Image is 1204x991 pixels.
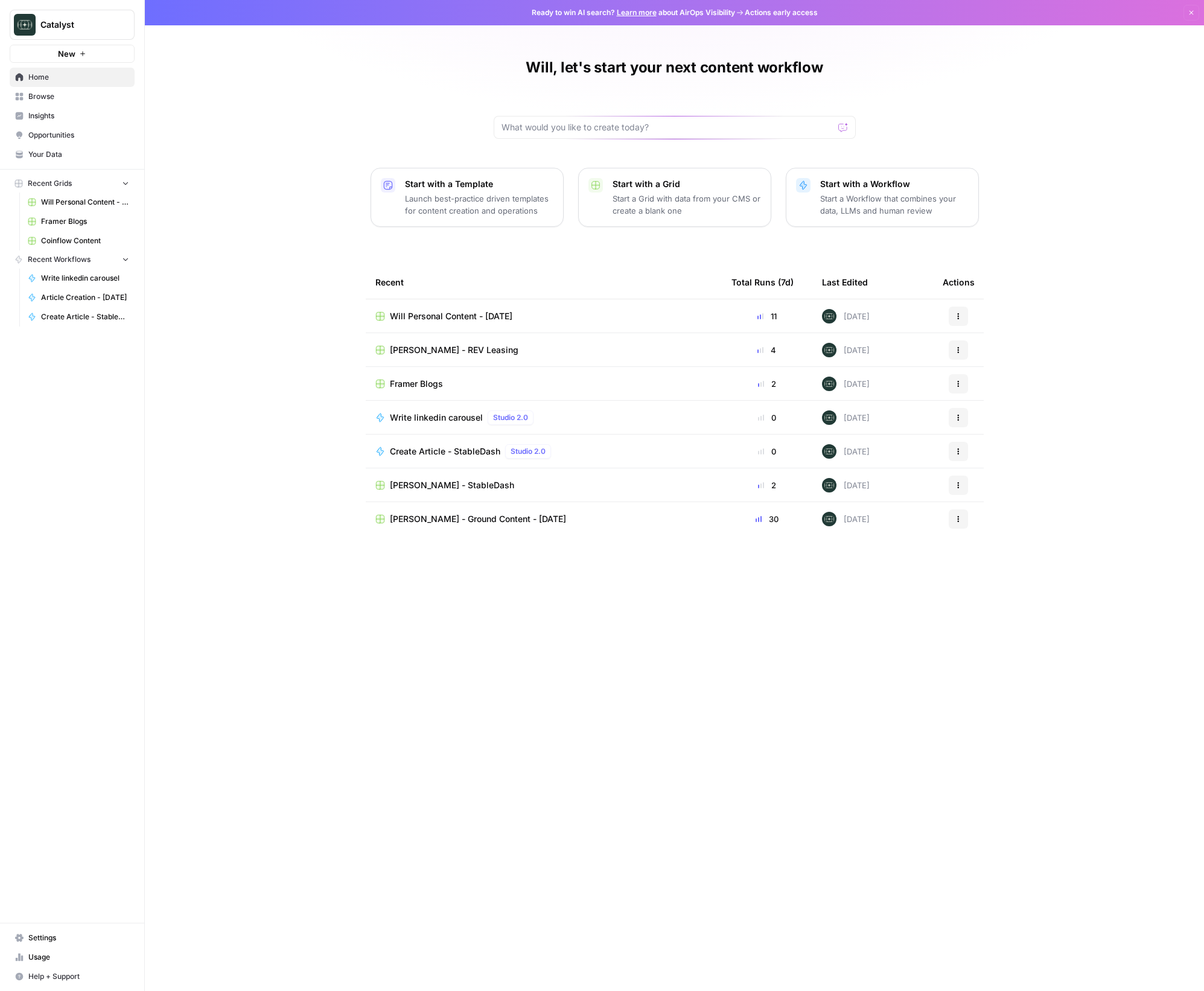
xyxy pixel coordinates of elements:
[820,193,969,217] p: Start a Workflow that combines your data, LLMs and human review
[375,310,712,322] a: Will Personal Content - [DATE]
[22,193,135,212] a: Will Personal Content - [DATE]
[822,410,870,425] div: [DATE]
[822,444,836,459] img: lkqc6w5wqsmhugm7jkiokl0d6w4g
[28,72,129,83] span: Home
[405,193,553,217] p: Launch best-practice driven templates for content creation and operations
[532,7,735,18] span: Ready to win AI search? about AirOps Visibility
[41,311,129,322] span: Create Article - StableDash
[731,513,803,525] div: 30
[390,479,514,491] span: [PERSON_NAME] - StableDash
[745,7,818,18] span: Actions early access
[822,377,836,391] img: lkqc6w5wqsmhugm7jkiokl0d6w4g
[14,14,36,36] img: Catalyst Logo
[613,193,761,217] p: Start a Grid with data from your CMS or create a blank one
[10,126,135,145] a: Opportunities
[10,250,135,269] button: Recent Workflows
[375,344,712,356] a: [PERSON_NAME] - REV Leasing
[40,19,113,31] span: Catalyst
[10,45,135,63] button: New
[731,266,794,299] div: Total Runs (7d)
[22,288,135,307] a: Article Creation - [DATE]
[58,48,75,60] span: New
[22,231,135,250] a: Coinflow Content
[822,266,868,299] div: Last Edited
[10,68,135,87] a: Home
[822,343,836,357] img: lkqc6w5wqsmhugm7jkiokl0d6w4g
[731,344,803,356] div: 4
[375,378,712,390] a: Framer Blogs
[10,928,135,948] a: Settings
[10,174,135,193] button: Recent Grids
[390,412,483,424] span: Write linkedin carousel
[822,377,870,391] div: [DATE]
[10,967,135,986] button: Help + Support
[822,410,836,425] img: lkqc6w5wqsmhugm7jkiokl0d6w4g
[28,110,129,121] span: Insights
[822,478,870,492] div: [DATE]
[822,512,836,526] img: lkqc6w5wqsmhugm7jkiokl0d6w4g
[731,310,803,322] div: 11
[41,216,129,227] span: Framer Blogs
[511,446,546,457] span: Studio 2.0
[375,410,712,425] a: Write linkedin carouselStudio 2.0
[822,309,836,323] img: lkqc6w5wqsmhugm7jkiokl0d6w4g
[10,948,135,967] a: Usage
[10,87,135,106] a: Browse
[10,106,135,126] a: Insights
[22,212,135,231] a: Framer Blogs
[41,235,129,246] span: Coinflow Content
[731,479,803,491] div: 2
[375,479,712,491] a: [PERSON_NAME] - StableDash
[371,168,564,227] button: Start with a TemplateLaunch best-practice driven templates for content creation and operations
[22,269,135,288] a: Write linkedin carousel
[731,445,803,457] div: 0
[526,58,823,77] h1: Will, let's start your next content workflow
[493,412,528,423] span: Studio 2.0
[375,444,712,459] a: Create Article - StableDashStudio 2.0
[822,343,870,357] div: [DATE]
[22,307,135,327] a: Create Article - StableDash
[390,310,512,322] span: Will Personal Content - [DATE]
[28,952,129,963] span: Usage
[390,513,566,525] span: [PERSON_NAME] - Ground Content - [DATE]
[390,378,443,390] span: Framer Blogs
[10,145,135,164] a: Your Data
[10,10,135,40] button: Workspace: Catalyst
[390,445,500,457] span: Create Article - StableDash
[28,971,129,982] span: Help + Support
[41,273,129,284] span: Write linkedin carousel
[822,444,870,459] div: [DATE]
[822,478,836,492] img: lkqc6w5wqsmhugm7jkiokl0d6w4g
[786,168,979,227] button: Start with a WorkflowStart a Workflow that combines your data, LLMs and human review
[28,932,129,943] span: Settings
[28,254,91,265] span: Recent Workflows
[502,121,833,133] input: What would you like to create today?
[375,266,712,299] div: Recent
[822,512,870,526] div: [DATE]
[617,8,657,17] a: Learn more
[820,178,969,190] p: Start with a Workflow
[28,91,129,102] span: Browse
[731,378,803,390] div: 2
[41,197,129,208] span: Will Personal Content - [DATE]
[41,292,129,303] span: Article Creation - [DATE]
[613,178,761,190] p: Start with a Grid
[943,266,975,299] div: Actions
[28,130,129,141] span: Opportunities
[28,149,129,160] span: Your Data
[731,412,803,424] div: 0
[390,344,518,356] span: [PERSON_NAME] - REV Leasing
[578,168,771,227] button: Start with a GridStart a Grid with data from your CMS or create a blank one
[822,309,870,323] div: [DATE]
[375,513,712,525] a: [PERSON_NAME] - Ground Content - [DATE]
[405,178,553,190] p: Start with a Template
[28,178,72,189] span: Recent Grids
